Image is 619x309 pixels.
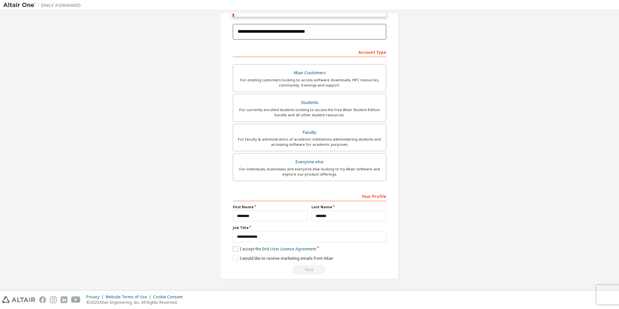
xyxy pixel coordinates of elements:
[3,2,84,8] img: Altair One
[86,294,106,300] div: Privacy
[237,98,382,107] div: Students
[237,166,382,177] div: For individuals, businesses and everyone else looking to try Altair software and explore our prod...
[106,294,153,300] div: Website Terms of Use
[71,296,81,303] img: youtube.svg
[237,107,382,118] div: For currently enrolled students looking to access the free Altair Student Edition bundle and all ...
[2,296,35,303] img: altair_logo.svg
[237,68,382,77] div: Altair Customers
[262,246,316,252] a: End-User License Agreement
[233,191,386,201] div: Your Profile
[50,296,57,303] img: instagram.svg
[237,137,382,147] div: For faculty & administrators of academic institutions administering students and accessing softwa...
[86,300,186,305] p: © 2025 Altair Engineering, Inc. All Rights Reserved.
[237,157,382,166] div: Everyone else
[233,47,386,57] div: Account Type
[153,294,186,300] div: Cookie Consent
[61,296,67,303] img: linkedin.svg
[237,128,382,137] div: Faculty
[237,77,382,88] div: For existing customers looking to access software downloads, HPC resources, community, trainings ...
[233,256,333,261] label: I would like to receive marketing emails from Altair
[233,246,316,252] label: I accept the
[233,204,308,210] label: First Name
[39,296,46,303] img: facebook.svg
[233,225,386,230] label: Job Title
[311,204,386,210] label: Last Name
[233,265,386,275] div: Email already exists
